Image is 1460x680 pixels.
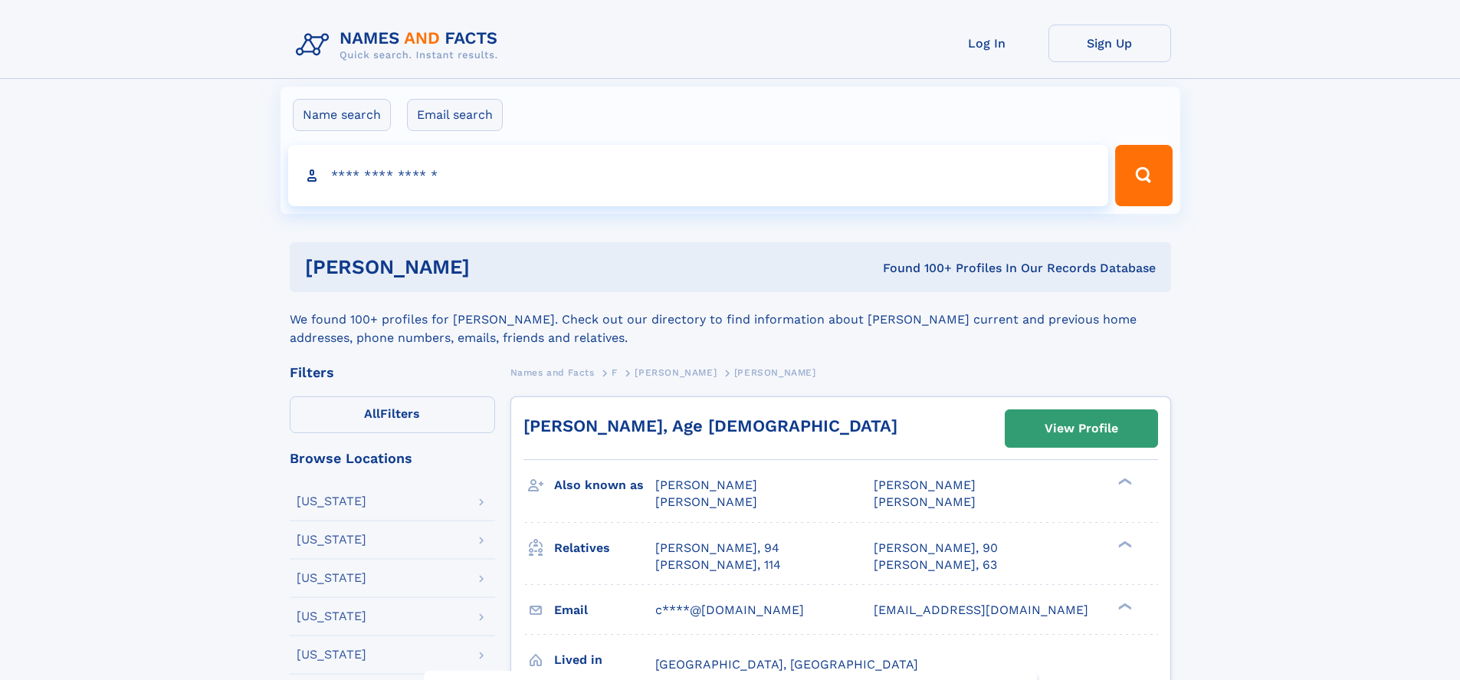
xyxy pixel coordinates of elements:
img: Logo Names and Facts [290,25,510,66]
div: View Profile [1045,411,1118,446]
h3: Also known as [554,472,655,498]
a: [PERSON_NAME], 94 [655,540,779,557]
button: Search Button [1115,145,1172,206]
a: Names and Facts [510,363,595,382]
label: Email search [407,99,503,131]
label: Name search [293,99,391,131]
input: search input [288,145,1109,206]
span: [PERSON_NAME] [635,367,717,378]
span: [PERSON_NAME] [874,478,976,492]
span: [PERSON_NAME] [734,367,816,378]
div: ❯ [1114,539,1133,549]
a: [PERSON_NAME], Age [DEMOGRAPHIC_DATA] [523,416,897,435]
h3: Lived in [554,647,655,673]
a: [PERSON_NAME] [635,363,717,382]
div: [US_STATE] [297,649,366,661]
a: View Profile [1006,410,1157,447]
div: [US_STATE] [297,610,366,623]
div: We found 100+ profiles for [PERSON_NAME]. Check out our directory to find information about [PERS... [290,292,1171,347]
a: Sign Up [1048,25,1171,62]
div: Found 100+ Profiles In Our Records Database [676,260,1156,277]
div: Filters [290,366,495,379]
a: Log In [926,25,1048,62]
div: ❯ [1114,477,1133,487]
div: [US_STATE] [297,534,366,546]
h1: [PERSON_NAME] [305,258,677,277]
h3: Email [554,597,655,623]
div: [US_STATE] [297,495,366,508]
span: F [612,367,618,378]
label: Filters [290,396,495,433]
span: [PERSON_NAME] [655,494,757,509]
span: [PERSON_NAME] [874,494,976,509]
div: [US_STATE] [297,572,366,584]
span: [PERSON_NAME] [655,478,757,492]
a: [PERSON_NAME], 90 [874,540,998,557]
a: F [612,363,618,382]
a: [PERSON_NAME], 114 [655,557,781,573]
div: Browse Locations [290,452,495,465]
a: [PERSON_NAME], 63 [874,557,997,573]
div: ❯ [1114,601,1133,611]
span: All [364,406,380,421]
span: [GEOGRAPHIC_DATA], [GEOGRAPHIC_DATA] [655,657,918,672]
span: [EMAIL_ADDRESS][DOMAIN_NAME] [874,603,1088,617]
h3: Relatives [554,535,655,561]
